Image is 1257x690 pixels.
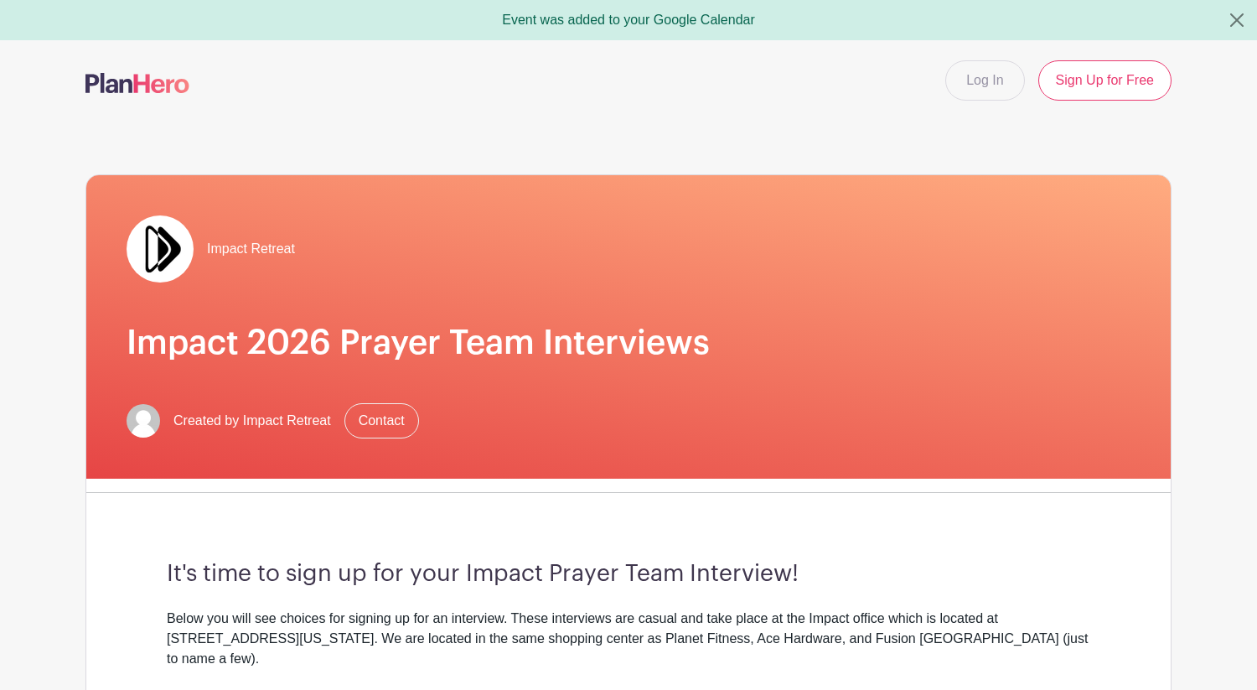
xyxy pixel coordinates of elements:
span: Created by Impact Retreat [173,411,331,431]
img: logo-507f7623f17ff9eddc593b1ce0a138ce2505c220e1c5a4e2b4648c50719b7d32.svg [85,73,189,93]
h3: It's time to sign up for your Impact Prayer Team Interview! [167,560,1090,589]
a: Contact [344,403,419,438]
h1: Impact 2026 Prayer Team Interviews [127,323,1130,363]
img: default-ce2991bfa6775e67f084385cd625a349d9dcbb7a52a09fb2fda1e96e2d18dcdb.png [127,404,160,438]
a: Sign Up for Free [1038,60,1172,101]
span: Impact Retreat [207,239,295,259]
div: Below you will see choices for signing up for an interview. These interviews are casual and take ... [167,609,1090,669]
a: Log In [945,60,1024,101]
img: Double%20Arrow%20Logo.jpg [127,215,194,283]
